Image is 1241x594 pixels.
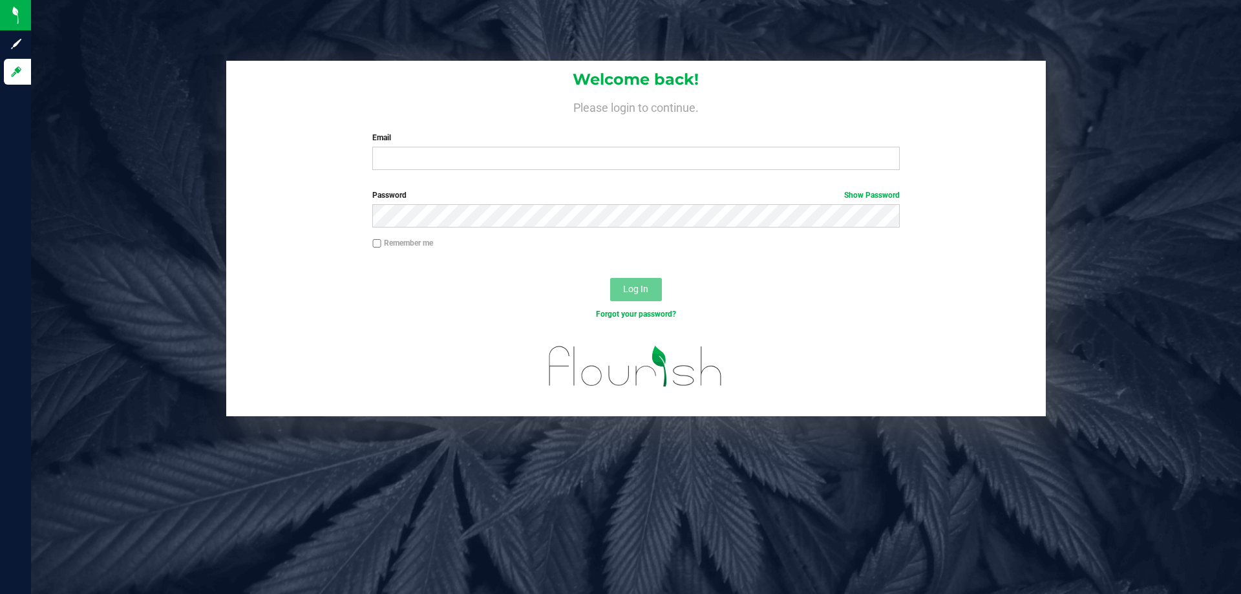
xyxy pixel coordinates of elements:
[623,284,648,294] span: Log In
[372,237,433,249] label: Remember me
[372,132,899,143] label: Email
[610,278,662,301] button: Log In
[844,191,900,200] a: Show Password
[533,334,738,399] img: flourish_logo.svg
[10,65,23,78] inline-svg: Log in
[226,71,1046,88] h1: Welcome back!
[226,98,1046,114] h4: Please login to continue.
[10,37,23,50] inline-svg: Sign up
[372,191,407,200] span: Password
[372,239,381,248] input: Remember me
[596,310,676,319] a: Forgot your password?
